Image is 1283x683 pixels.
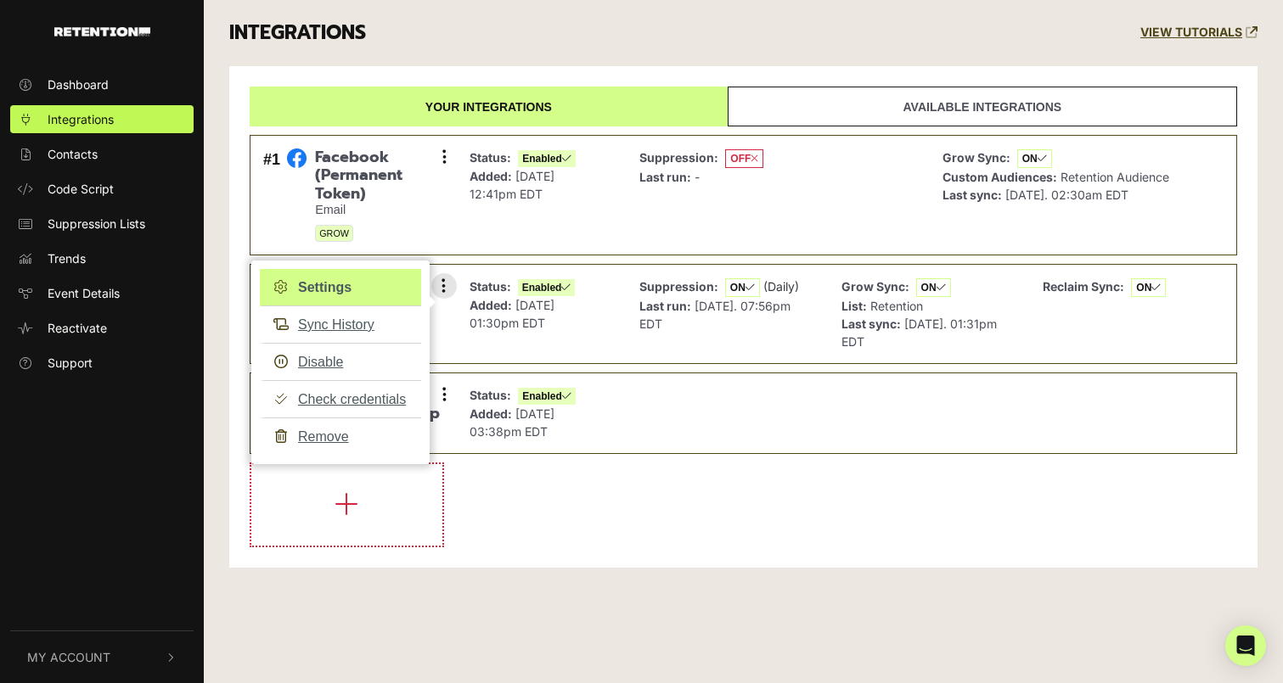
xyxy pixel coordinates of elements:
span: Facebook (Permanent Token) [315,148,444,204]
span: Trends [48,249,86,267]
span: Retention [870,299,923,313]
span: GROW [315,225,353,243]
a: Event Details [10,279,194,307]
span: ON [916,278,951,297]
strong: Last sync: [841,316,901,331]
a: Dashboard [10,70,194,98]
span: ON [725,278,760,297]
a: Code Script [10,175,194,203]
span: [DATE]. 01:31pm EDT [841,316,997,349]
a: Your integrations [250,87,728,126]
strong: Grow Sync: [943,150,1010,165]
span: [DATE]. 02:30am EDT [1005,188,1128,202]
span: ON [1017,149,1052,168]
a: Suppression Lists [10,210,194,238]
strong: Status: [470,388,511,402]
span: Dashboard [48,76,109,93]
span: [DATE]. 07:56pm EDT [639,299,791,331]
strong: Status: [470,150,511,165]
button: My Account [10,631,194,683]
strong: List: [841,299,867,313]
span: Enabled [518,388,576,405]
span: Support [48,354,93,372]
h3: INTEGRATIONS [229,21,366,45]
span: [DATE] 12:41pm EDT [470,169,554,201]
a: Contacts [10,140,194,168]
a: Available integrations [728,87,1237,126]
span: OFF [725,149,763,168]
strong: Last run: [639,170,691,184]
a: Remove [260,417,421,456]
span: Enabled [518,150,576,167]
span: Reactivate [48,319,107,337]
div: Open Intercom Messenger [1225,625,1266,666]
span: Suppression Lists [48,215,145,232]
span: - [695,170,700,184]
span: Enabled [518,279,576,296]
strong: Custom Audiences: [943,170,1057,184]
strong: Grow Sync: [841,279,909,294]
a: Disable [260,343,421,381]
img: Retention.com [54,27,150,36]
a: Reactivate [10,314,194,342]
strong: Reclaim Sync: [1043,279,1124,294]
strong: Added: [470,298,512,312]
strong: Status: [470,279,511,294]
strong: Suppression: [639,150,718,165]
span: Code Script [48,180,114,198]
span: My Account [27,648,110,666]
span: Integrations [48,110,114,128]
a: Check credentials [260,380,421,418]
span: Retention Audience [1061,170,1169,184]
span: ON [1131,278,1166,297]
a: Trends [10,244,194,272]
span: Contacts [48,145,98,163]
div: #1 [263,148,280,243]
img: Facebook (Permanent Token) [287,148,307,168]
strong: Last run: [639,299,691,313]
strong: Added: [470,406,512,421]
a: VIEW TUTORIALS [1140,25,1258,40]
span: Event Details [48,284,120,302]
a: Support [10,349,194,377]
span: (Daily) [763,279,799,294]
small: Email [315,203,444,217]
a: Sync History [260,305,421,344]
a: Integrations [10,105,194,133]
strong: Suppression: [639,279,718,294]
strong: Added: [470,169,512,183]
a: Settings [260,269,421,306]
strong: Last sync: [943,188,1002,202]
